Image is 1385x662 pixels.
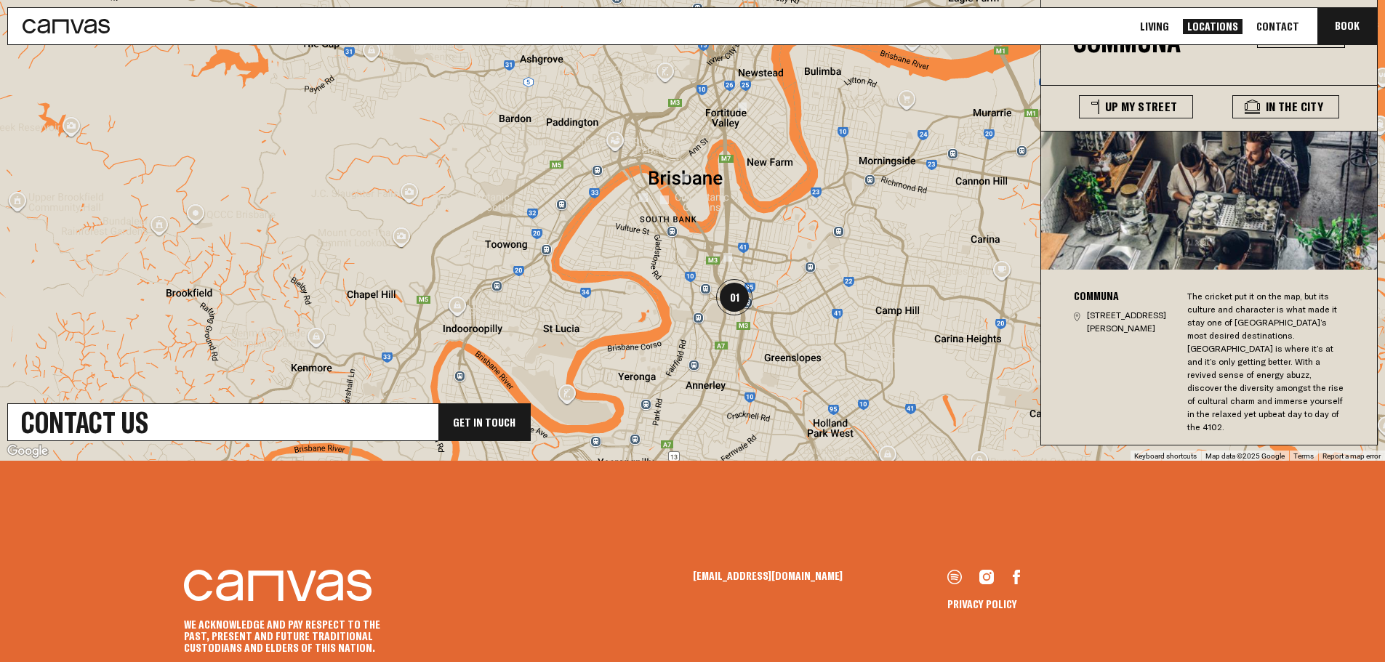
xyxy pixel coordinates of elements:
[1134,451,1197,461] button: Keyboard shortcuts
[7,403,531,441] a: Contact UsGet In Touch
[1136,19,1173,34] a: Living
[693,570,947,581] a: [EMAIL_ADDRESS][DOMAIN_NAME]
[947,598,1017,610] a: Privacy Policy
[1322,452,1381,460] a: Report a map error
[1232,95,1339,118] button: In The City
[1317,8,1377,44] button: Book
[1074,290,1173,302] h3: Communa
[4,442,52,461] img: Google
[438,404,530,440] div: Get In Touch
[1293,452,1314,460] a: Terms (opens in new tab)
[1183,19,1243,34] a: Locations
[1087,309,1173,335] p: [STREET_ADDRESS][PERSON_NAME]
[1079,95,1193,118] button: Up My Street
[716,279,752,315] div: 01
[4,442,52,461] a: Open this area in Google Maps (opens a new window)
[1252,19,1304,34] a: Contact
[1205,452,1285,460] span: Map data ©2025 Google
[1187,290,1346,434] div: The cricket put it on the map, but its culture and character is what made it stay one of [GEOGRAP...
[184,618,402,653] p: We acknowledge and pay respect to the past, present and future Traditional Custodians and Elders ...
[1041,132,1378,269] img: b9c60a2890d18fbd544eb75fd7ab2128d1314e1a-463x189.jpg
